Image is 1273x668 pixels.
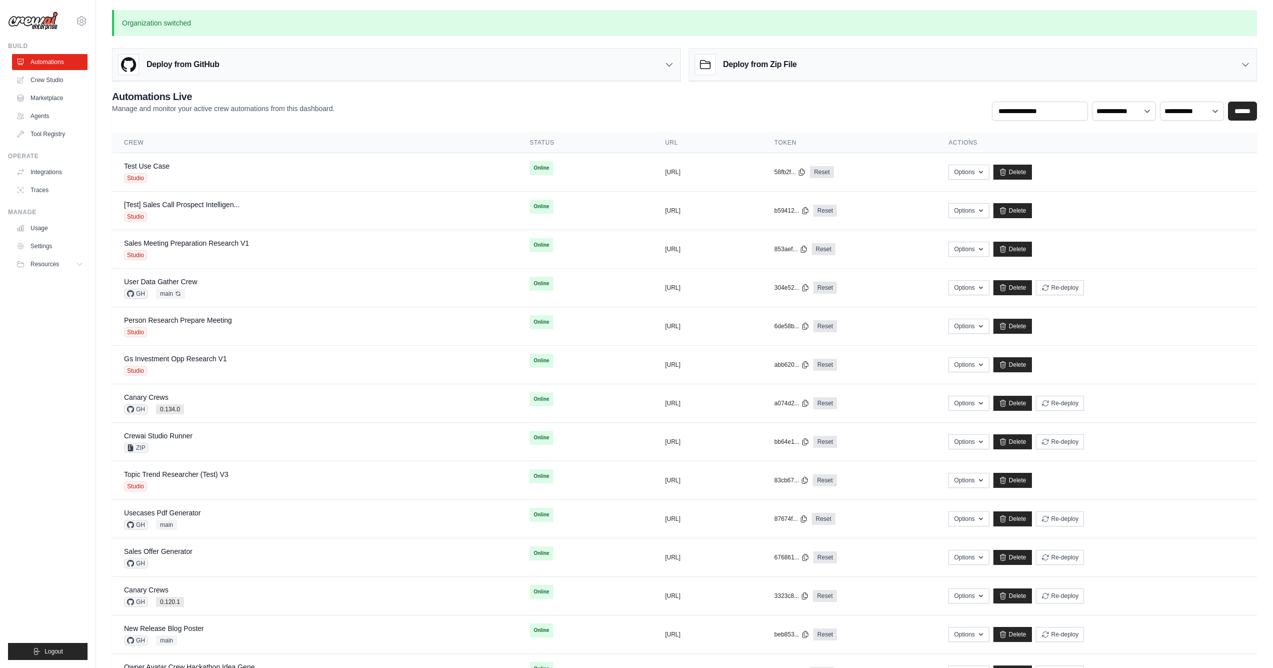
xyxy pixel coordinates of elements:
[124,393,169,401] a: Canary Crews
[774,245,808,253] button: 853aef...
[530,623,553,637] span: Online
[12,108,88,124] a: Agents
[948,511,989,526] button: Options
[813,590,836,602] a: Reset
[8,208,88,216] div: Manage
[12,238,88,254] a: Settings
[8,42,88,50] div: Build
[774,553,809,561] button: 676861...
[530,315,553,329] span: Online
[774,361,809,369] button: abb620...
[936,133,1257,153] th: Actions
[948,203,989,218] button: Options
[156,404,184,414] span: 0.134.0
[774,284,809,292] button: 304e52...
[530,392,553,406] span: Online
[813,282,837,294] a: Reset
[813,551,837,563] a: Reset
[774,592,809,600] button: 3323c8...
[993,396,1032,411] a: Delete
[124,404,148,414] span: GH
[1036,280,1084,295] button: Re-deploy
[124,520,148,530] span: GH
[948,588,989,603] button: Options
[12,90,88,106] a: Marketplace
[948,280,989,295] button: Options
[124,509,201,517] a: Usecases Pdf Generator
[124,239,249,247] a: Sales Meeting Preparation Research V1
[124,624,204,632] a: New Release Blog Poster
[156,520,177,530] span: main
[112,90,335,104] h2: Automations Live
[530,431,553,445] span: Online
[813,436,837,448] a: Reset
[993,473,1032,488] a: Delete
[124,597,148,607] span: GH
[124,250,147,260] span: Studio
[8,643,88,660] button: Logout
[124,481,147,491] span: Studio
[112,133,518,153] th: Crew
[723,59,797,71] h3: Deploy from Zip File
[124,635,148,645] span: GH
[813,397,837,409] a: Reset
[112,10,1257,36] p: Organization switched
[8,152,88,160] div: Operate
[813,320,837,332] a: Reset
[774,476,809,484] button: 83cb67...
[124,547,193,555] a: Sales Offer Generator
[147,59,219,71] h3: Deploy from GitHub
[156,597,184,607] span: 0.120.1
[993,511,1032,526] a: Delete
[1036,588,1084,603] button: Re-deploy
[45,647,63,655] span: Logout
[12,256,88,272] button: Resources
[12,220,88,236] a: Usage
[112,104,335,114] p: Manage and monitor your active crew automations from this dashboard.
[1036,627,1084,642] button: Re-deploy
[124,212,147,222] span: Studio
[12,126,88,142] a: Tool Registry
[993,434,1032,449] a: Delete
[124,586,169,594] a: Canary Crews
[774,438,809,446] button: bb64e1...
[124,443,149,453] span: ZIP
[813,628,837,640] a: Reset
[124,366,147,376] span: Studio
[530,161,553,175] span: Online
[124,289,148,299] span: GH
[124,432,193,440] a: Crewai Studio Runner
[530,546,553,560] span: Online
[813,474,836,486] a: Reset
[119,55,139,75] img: GitHub Logo
[948,357,989,372] button: Options
[774,207,809,215] button: b59412...
[156,289,185,299] span: main
[993,550,1032,565] a: Delete
[12,164,88,180] a: Integrations
[813,359,837,371] a: Reset
[774,630,809,638] button: beb853...
[948,165,989,180] button: Options
[530,277,553,291] span: Online
[124,355,227,363] a: Gs Investment Opp Research V1
[8,12,58,31] img: Logo
[518,133,653,153] th: Status
[124,470,229,478] a: Topic Trend Researcher (Test) V3
[124,316,232,324] a: Person Research Prepare Meeting
[993,280,1032,295] a: Delete
[993,627,1032,642] a: Delete
[124,201,240,209] a: [Test] Sales Call Prospect Intelligen...
[31,260,59,268] span: Resources
[993,588,1032,603] a: Delete
[530,200,553,214] span: Online
[948,434,989,449] button: Options
[813,205,837,217] a: Reset
[124,173,147,183] span: Studio
[993,203,1032,218] a: Delete
[810,166,833,178] a: Reset
[530,508,553,522] span: Online
[774,515,808,523] button: 87674f...
[774,168,806,176] button: 58fb2f...
[124,558,148,568] span: GH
